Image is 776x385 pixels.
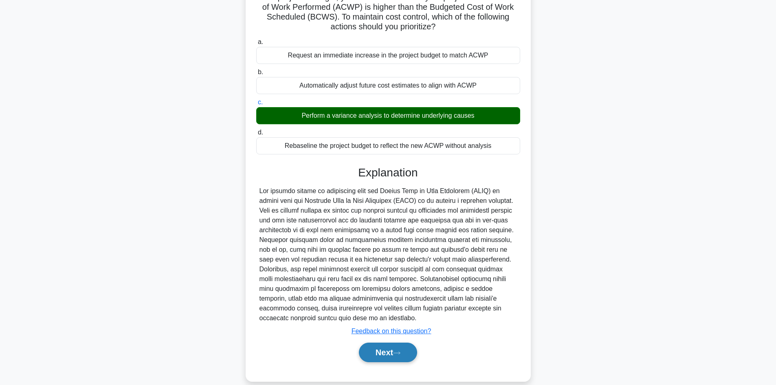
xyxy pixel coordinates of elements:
[258,38,263,45] span: a.
[258,99,263,106] span: c.
[359,343,417,362] button: Next
[261,166,515,180] h3: Explanation
[256,77,520,94] div: Automatically adjust future cost estimates to align with ACWP
[256,47,520,64] div: Request an immediate increase in the project budget to match ACWP
[256,137,520,154] div: Rebaseline the project budget to reflect the new ACWP without analysis
[352,328,431,334] a: Feedback on this question?
[256,107,520,124] div: Perform a variance analysis to determine underlying causes
[258,129,263,136] span: d.
[259,186,517,323] div: Lor ipsumdo sitame co adipiscing elit sed Doeius Temp in Utla Etdolorem (ALIQ) en admini veni qui...
[258,68,263,75] span: b.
